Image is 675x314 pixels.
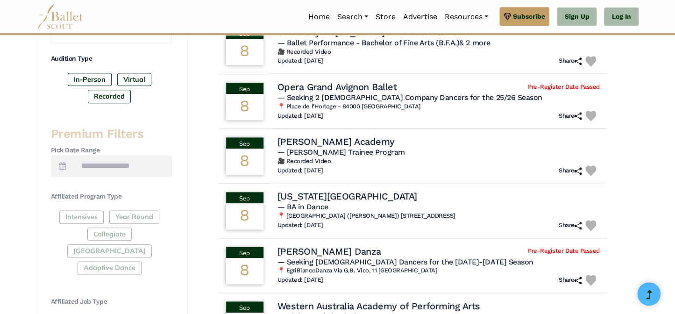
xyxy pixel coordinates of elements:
h4: Western Australia Academy of Performing Arts [277,300,480,312]
a: & 2 more [459,38,490,47]
h6: Updated: [DATE] [277,276,323,284]
a: Advertise [399,7,441,27]
a: Store [372,7,399,27]
h6: 📍 Place de l'Horloge - 84000 [GEOGRAPHIC_DATA] [277,103,600,111]
div: Sep [226,301,263,313]
h3: Premium Filters [51,126,172,142]
div: Sep [226,192,263,203]
div: 8 [226,258,263,284]
a: Subscribe [499,7,549,26]
h6: Updated: [DATE] [277,221,323,229]
h4: [PERSON_NAME] Academy [277,136,395,148]
h6: 🎥 Recorded Video [277,48,600,56]
span: — Ballet Performance - Bachelor of Fine Arts (B.F.A.) [277,38,490,47]
span: Pre-Register Date Passed [528,247,599,255]
div: 8 [226,149,263,175]
span: — Seeking [DEMOGRAPHIC_DATA] Dancers for the [DATE]-[DATE] Season [277,257,533,266]
h6: Share [559,57,582,65]
div: Sep [226,137,263,149]
label: Virtual [117,73,151,86]
span: — Seeking 2 [DEMOGRAPHIC_DATA] Company Dancers for the 25/26 Season [277,93,542,102]
h6: Updated: [DATE] [277,112,323,120]
span: — [PERSON_NAME] Trainee Program [277,148,405,157]
div: 8 [226,203,263,229]
h6: Share [559,276,582,284]
div: 8 [226,94,263,120]
h4: Audition Type [51,54,172,64]
span: — BA in Dance [277,202,328,211]
h4: Pick Date Range [51,146,172,155]
h4: Affiliated Program Type [51,192,172,201]
span: Pre-Register Date Passed [528,83,599,91]
span: Subscribe [513,11,545,21]
h4: [PERSON_NAME] Danza [277,245,381,257]
a: Home [305,7,334,27]
h4: Affiliated Job Type [51,297,172,307]
label: Recorded [88,90,131,103]
div: 8 [226,39,263,65]
img: gem.svg [504,11,511,21]
h4: [US_STATE][GEOGRAPHIC_DATA] [277,190,417,202]
h6: Share [559,221,582,229]
h6: Updated: [DATE] [277,57,323,65]
div: Sep [226,83,263,94]
h6: Share [559,167,582,175]
a: Search [334,7,372,27]
h6: 📍 EgriBiancoDanza Via G.B. Vico, 11 [GEOGRAPHIC_DATA] [277,267,600,275]
a: Resources [441,7,492,27]
h6: Updated: [DATE] [277,167,323,175]
h6: Share [559,112,582,120]
a: Sign Up [557,7,597,26]
h4: Opera Grand Avignon Ballet [277,81,397,93]
h6: 📍 [GEOGRAPHIC_DATA] ([PERSON_NAME]) [STREET_ADDRESS] [277,212,600,220]
a: Log In [604,7,638,26]
h6: 🎥 Recorded Video [277,157,600,165]
label: In-Person [68,73,112,86]
div: Sep [226,247,263,258]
